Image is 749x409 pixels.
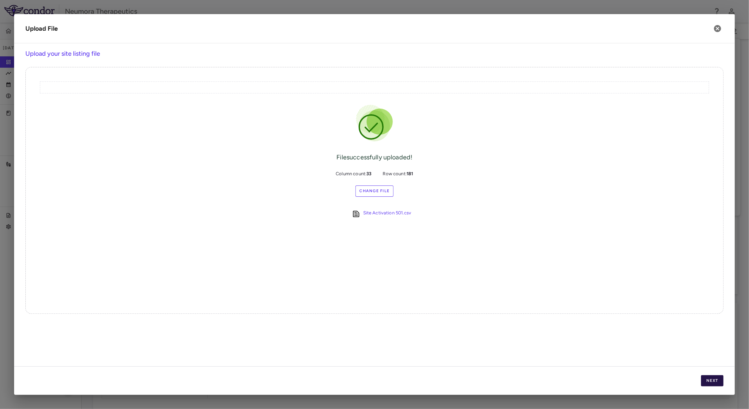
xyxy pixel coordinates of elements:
[363,210,411,218] a: Site Activation 501.csv
[407,171,413,176] b: 181
[25,49,724,59] h6: Upload your site listing file
[355,185,394,197] label: Change File
[701,375,724,386] button: Next
[336,171,371,177] span: Column count:
[366,171,371,176] b: 33
[25,24,58,33] div: Upload File
[337,153,413,162] div: File successfully uploaded!
[353,102,396,144] img: Success
[383,171,413,177] span: Row count:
